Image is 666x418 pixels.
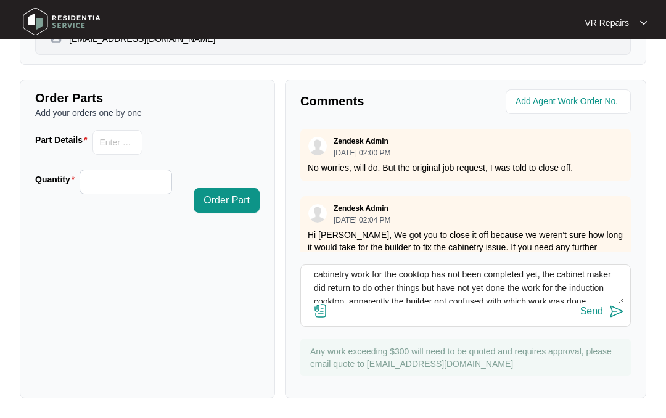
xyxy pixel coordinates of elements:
[300,89,457,110] p: Comments
[580,303,624,320] button: Send
[308,229,623,290] p: Hi [PERSON_NAME], We got you to close it off because we weren't sure how long it would take for t...
[35,89,260,107] p: Order Parts
[640,20,647,26] img: dropdown arrow
[334,216,390,224] p: [DATE] 02:04 PM
[308,204,327,223] img: user.svg
[313,303,328,318] img: file-attachment-doc.svg
[18,3,105,40] img: residentia service logo
[194,188,260,213] button: Order Part
[35,130,92,150] label: Part Details
[203,193,250,208] span: Order Part
[516,94,623,109] input: Add Agent Work Order No.
[585,17,629,29] p: VR Repairs
[80,170,171,194] input: Quantity
[334,149,390,157] p: [DATE] 02:00 PM
[580,306,603,317] div: Send
[334,136,388,146] p: Zendesk Admin
[308,162,623,174] p: No worries, will do. But the original job request, I was told to close off.
[307,271,624,303] textarea: Afternoon team I’ve just spoken to this customer, and they have mentioned to me that the cabinetr...
[92,130,143,155] input: Part Details
[35,170,80,189] label: Quantity
[308,137,327,155] img: user.svg
[609,304,624,319] img: send-icon.svg
[35,107,260,119] p: Add your orders one by one
[334,203,388,213] p: Zendesk Admin
[310,345,625,370] p: Any work exceeding $300 will need to be quoted and requires approval, please email quote to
